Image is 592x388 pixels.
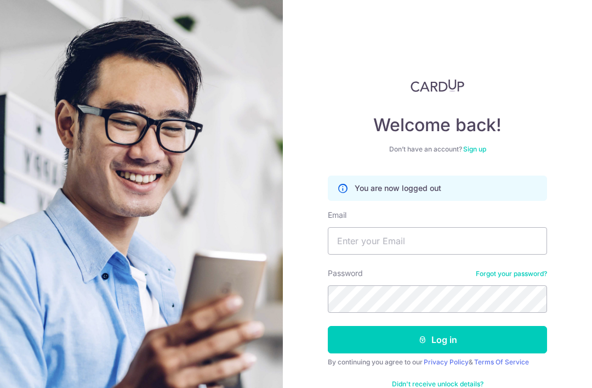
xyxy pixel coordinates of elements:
[328,358,547,367] div: By continuing you agree to our &
[474,358,529,366] a: Terms Of Service
[328,326,547,353] button: Log in
[355,183,441,194] p: You are now logged out
[328,210,346,221] label: Email
[328,227,547,255] input: Enter your Email
[328,145,547,154] div: Don’t have an account?
[328,268,363,279] label: Password
[476,269,547,278] a: Forgot your password?
[328,114,547,136] h4: Welcome back!
[411,79,464,92] img: CardUp Logo
[424,358,469,366] a: Privacy Policy
[463,145,486,153] a: Sign up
